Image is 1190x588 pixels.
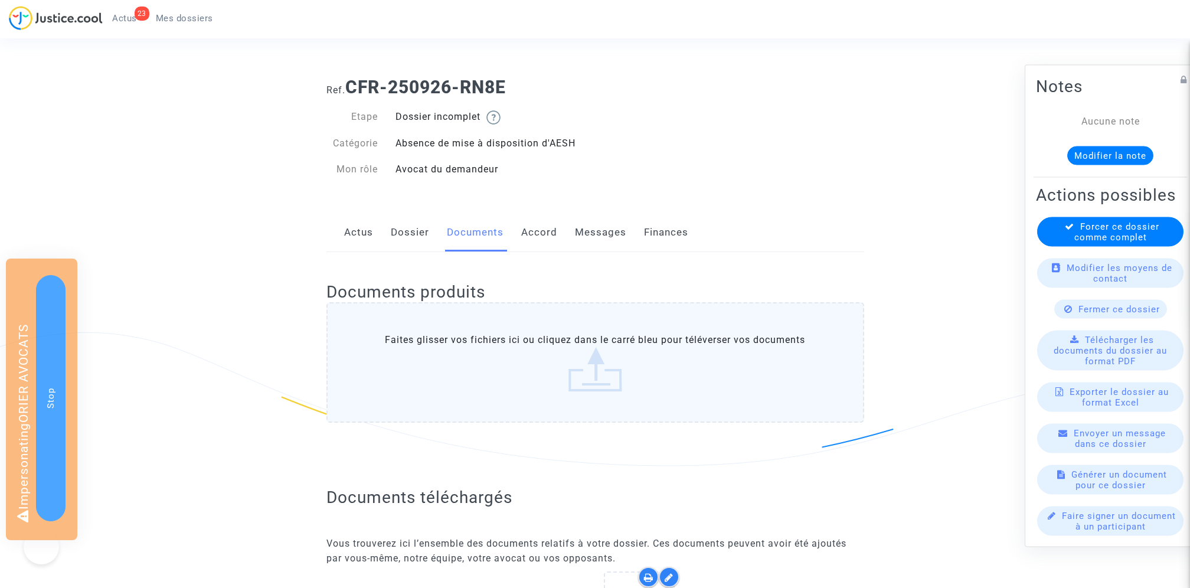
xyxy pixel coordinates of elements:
div: Impersonating [6,259,77,540]
span: Actus [112,13,137,24]
iframe: Help Scout Beacon - Open [24,529,59,564]
h2: Documents téléchargés [326,487,864,508]
img: jc-logo.svg [9,6,103,30]
span: Exporter le dossier au format Excel [1070,387,1169,408]
span: Télécharger les documents du dossier au format PDF [1054,335,1167,367]
div: Etape [318,110,387,125]
img: help.svg [486,110,501,125]
span: Stop [45,388,56,409]
b: CFR-250926-RN8E [345,77,506,97]
span: Mes dossiers [156,13,213,24]
div: Mon rôle [318,162,387,177]
button: Stop [36,275,66,521]
a: Accord [521,213,557,252]
span: Vous trouverez ici l’ensemble des documents relatifs à votre dossier. Ces documents peuvent avoir... [326,538,846,564]
a: Finances [644,213,688,252]
button: Modifier la note [1067,146,1153,165]
div: Catégorie [318,136,387,151]
div: Avocat du demandeur [387,162,595,177]
a: Documents [447,213,504,252]
span: Ref. [326,84,345,96]
div: Absence de mise à disposition d'AESH [387,136,595,151]
a: Actus [344,213,373,252]
a: Dossier [391,213,429,252]
span: Fermer ce dossier [1078,304,1160,315]
div: 23 [135,6,149,21]
h2: Actions possibles [1036,185,1185,205]
span: Envoyer un message dans ce dossier [1074,428,1166,449]
span: Faire signer un document à un participant [1062,511,1176,532]
h2: Notes [1036,76,1185,97]
div: Dossier incomplet [387,110,595,125]
h2: Documents produits [326,282,864,302]
div: Aucune note [1054,115,1167,129]
a: 23Actus [103,9,146,27]
a: Messages [575,213,626,252]
a: Mes dossiers [146,9,223,27]
span: Modifier les moyens de contact [1067,263,1172,284]
span: Forcer ce dossier comme complet [1074,221,1159,243]
span: Générer un document pour ce dossier [1071,469,1167,491]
